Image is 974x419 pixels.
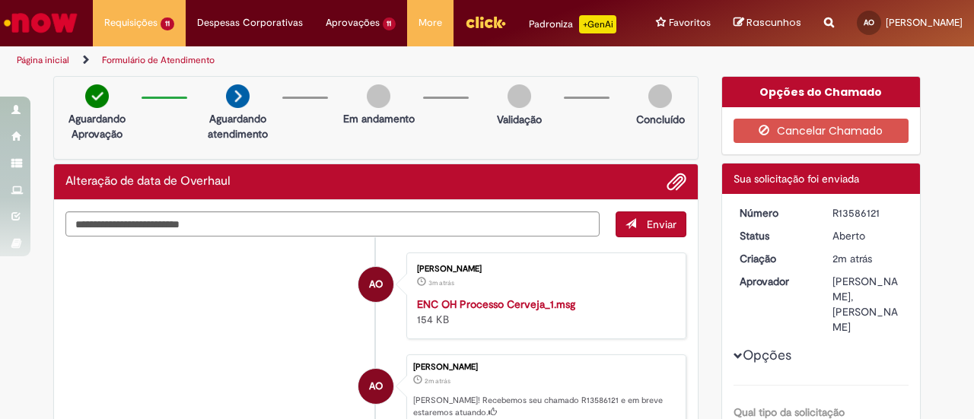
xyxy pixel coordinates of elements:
[746,15,801,30] span: Rascunhos
[326,15,380,30] span: Aprovações
[497,112,542,127] p: Validação
[11,46,638,75] ul: Trilhas de página
[734,16,801,30] a: Rascunhos
[358,267,393,302] div: Alex Marcelino de Oliveira
[367,84,390,108] img: img-circle-grey.png
[425,376,450,386] time: 01/10/2025 14:00:17
[413,395,678,418] p: [PERSON_NAME]! Recebemos seu chamado R13586121 e em breve estaremos atuando.
[226,84,250,108] img: arrow-next.png
[508,84,531,108] img: img-circle-grey.png
[734,119,909,143] button: Cancelar Chamado
[428,278,454,287] time: 01/10/2025 14:00:12
[417,297,575,311] a: ENC OH Processo Cerveja_1.msg
[886,16,963,29] span: [PERSON_NAME]
[728,228,822,243] dt: Status
[832,252,872,265] time: 01/10/2025 14:00:17
[161,17,174,30] span: 11
[417,297,670,327] div: 154 KB
[104,15,158,30] span: Requisições
[832,251,903,266] div: 01/10/2025 14:00:17
[616,211,686,237] button: Enviar
[832,274,903,335] div: [PERSON_NAME], [PERSON_NAME]
[425,376,450,386] span: 2m atrás
[864,17,874,27] span: AO
[734,172,859,186] span: Sua solicitação foi enviada
[383,17,396,30] span: 11
[417,265,670,274] div: [PERSON_NAME]
[728,205,822,221] dt: Número
[722,77,921,107] div: Opções do Chamado
[17,54,69,66] a: Página inicial
[2,8,80,38] img: ServiceNow
[369,368,383,405] span: AO
[832,252,872,265] span: 2m atrás
[65,211,600,236] textarea: Digite sua mensagem aqui...
[343,111,415,126] p: Em andamento
[648,84,672,108] img: img-circle-grey.png
[197,15,303,30] span: Despesas Corporativas
[428,278,454,287] span: 3m atrás
[369,266,383,303] span: AO
[832,228,903,243] div: Aberto
[102,54,215,66] a: Formulário de Atendimento
[667,172,686,192] button: Adicionar anexos
[728,274,822,289] dt: Aprovador
[419,15,442,30] span: More
[728,251,822,266] dt: Criação
[579,15,616,33] p: +GenAi
[669,15,711,30] span: Favoritos
[201,111,275,141] p: Aguardando atendimento
[529,15,616,33] div: Padroniza
[832,205,903,221] div: R13586121
[647,217,676,231] span: Enviar
[358,369,393,404] div: Alex Marcelino de Oliveira
[465,11,506,33] img: click_logo_yellow_360x200.png
[65,175,231,189] h2: Alteração de data de Overhaul Histórico de tíquete
[85,84,109,108] img: check-circle-green.png
[636,112,685,127] p: Concluído
[734,405,845,419] b: Qual tipo da solicitação
[413,363,678,372] div: [PERSON_NAME]
[60,111,134,141] p: Aguardando Aprovação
